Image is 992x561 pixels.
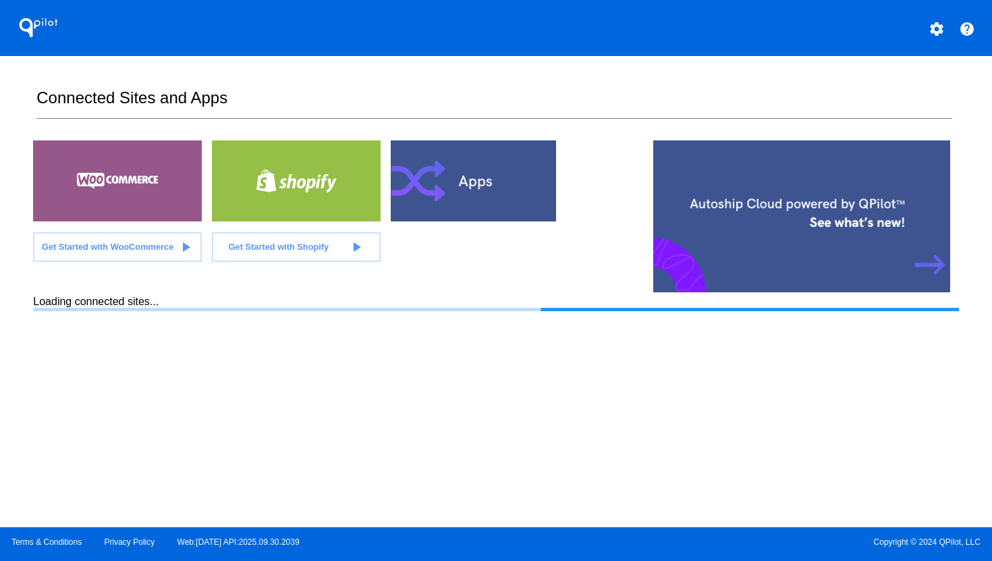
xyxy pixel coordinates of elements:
mat-icon: play_arrow [177,239,194,255]
mat-icon: settings [929,21,945,37]
a: Get Started with Shopify [212,232,381,262]
mat-icon: help [959,21,975,37]
a: Terms & Conditions [11,537,82,547]
mat-icon: play_arrow [348,239,364,255]
h2: Connected Sites and Apps [36,88,952,119]
a: Privacy Policy [105,537,155,547]
span: Get Started with WooCommerce [42,242,173,252]
h1: QPilot [11,14,65,41]
span: Copyright © 2024 QPilot, LLC [507,537,981,547]
span: Get Started with Shopify [229,242,329,252]
a: Web:[DATE] API:2025.09.30.2039 [177,537,300,547]
a: Get Started with WooCommerce [33,232,202,262]
div: Loading connected sites... [33,296,958,311]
